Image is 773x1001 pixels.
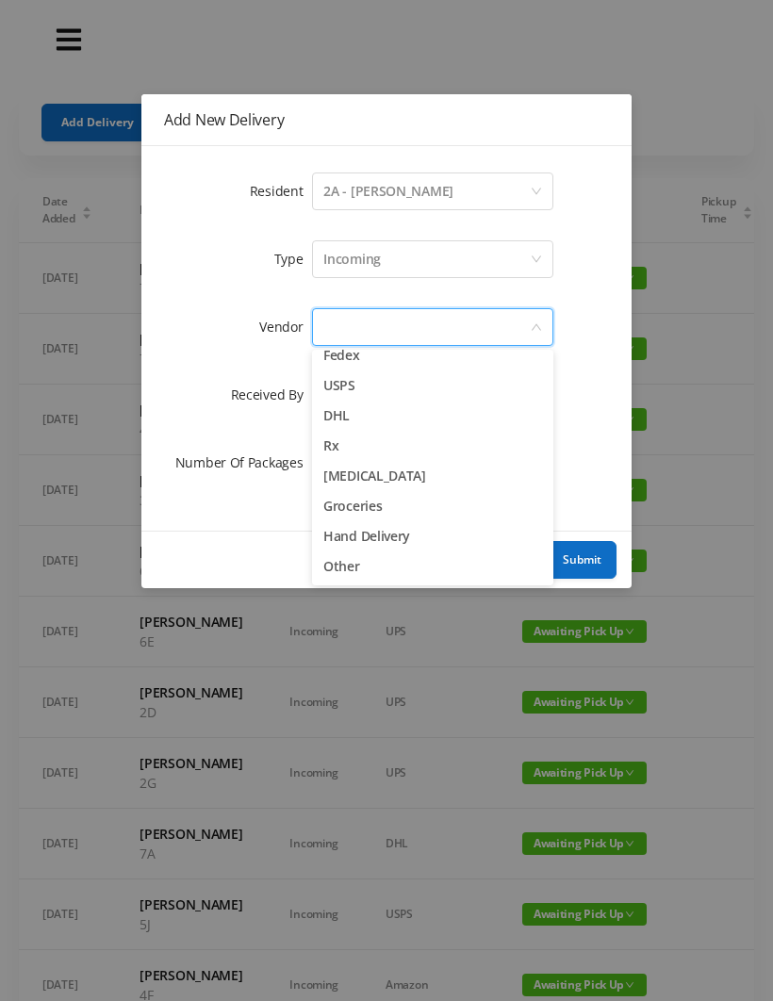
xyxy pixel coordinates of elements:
[548,541,617,579] button: Submit
[312,370,553,401] li: USPS
[231,386,313,403] label: Received By
[312,491,553,521] li: Groceries
[250,182,313,200] label: Resident
[312,431,553,461] li: Rx
[312,461,553,491] li: [MEDICAL_DATA]
[312,401,553,431] li: DHL
[531,254,542,267] i: icon: down
[312,521,553,551] li: Hand Delivery
[531,321,542,335] i: icon: down
[259,318,312,336] label: Vendor
[164,109,609,130] div: Add New Delivery
[323,173,453,209] div: 2A - Sam Hiremath
[164,169,609,485] form: Add New Delivery
[531,186,542,199] i: icon: down
[312,551,553,582] li: Other
[175,453,313,471] label: Number Of Packages
[312,340,553,370] li: Fedex
[274,250,313,268] label: Type
[323,241,381,277] div: Incoming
